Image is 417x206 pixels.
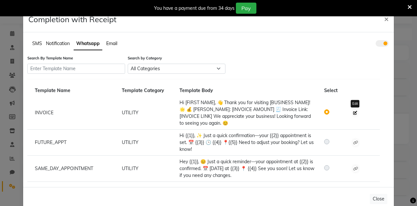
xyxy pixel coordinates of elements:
div: Template Body [175,87,319,94]
span: SAME_DAY_APPOINTMENT [35,166,93,171]
span: UTILITY [122,139,138,145]
span: UTILITY [122,110,138,116]
span: × [384,14,389,24]
span: Notification [46,40,70,46]
span: SMS [32,40,42,46]
span: INVOICE [35,110,53,116]
span: FUTURE_APPT [35,139,66,145]
div: Edit [351,100,359,107]
label: Search by Category [128,55,225,61]
input: Enter Template Name [27,64,125,74]
div: You have a payment due from 34 days [154,5,235,12]
button: Close [370,194,387,204]
button: Pay [236,3,256,14]
span: Email [106,40,117,46]
div: Template Category [117,87,175,94]
div: Select [319,87,348,94]
span: Hi {{1}}, ✨ Just a quick confirmation—your {{2}} appointment is set. 📅 {{3}} 🕒 {{4}} 📍{{5}} Need ... [180,133,314,152]
button: × [379,9,394,28]
h4: Completion with Receipt [28,15,116,24]
label: Search By Template Name [27,55,125,61]
span: UTILITY [122,166,138,171]
span: Hey {{1}}, 😊 Just a quick reminder—your appointment at {{2}} is confirmed. 📅 [DATE] at {{3}} 📍 {{... [180,159,314,178]
div: Template Name [30,87,117,94]
span: Hi [FIRST NAME], 👋 Thank you for visiting [BUSINESS NAME]! 🌟 💰 [PERSON_NAME]: [INVOICE AMOUNT] 🧾 ... [180,100,311,126]
span: Whatsapp [76,40,100,46]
